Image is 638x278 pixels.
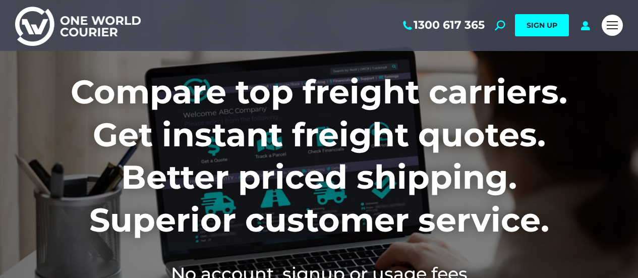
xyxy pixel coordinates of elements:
span: SIGN UP [527,21,557,30]
a: Mobile menu icon [602,15,623,36]
a: SIGN UP [515,14,569,36]
img: One World Courier [15,5,141,46]
a: 1300 617 365 [401,19,485,32]
h1: Compare top freight carriers. Get instant freight quotes. Better priced shipping. Superior custom... [15,71,623,241]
